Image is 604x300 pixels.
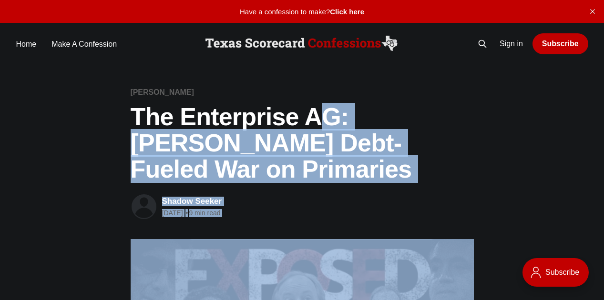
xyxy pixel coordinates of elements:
[185,209,188,217] span: •
[532,33,588,54] a: Subscribe
[131,193,157,220] a: Read more of Shadow Seeker
[500,39,523,49] a: Sign in
[585,4,600,19] button: close
[131,88,194,96] a: [PERSON_NAME]
[131,104,474,182] h1: The Enterprise AG: [PERSON_NAME] Debt-Fueled War on Primaries
[240,8,330,16] span: Have a confession to make?
[475,36,490,51] button: Search this site
[203,34,400,53] img: Scorecard Confessions
[51,38,117,50] a: Make A Confession
[162,209,183,217] time: [DATE]
[16,38,37,50] a: Home
[184,209,220,217] span: 9 min read
[514,253,604,300] iframe: portal-trigger
[162,197,222,206] a: Shadow Seeker
[330,8,364,16] a: Click here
